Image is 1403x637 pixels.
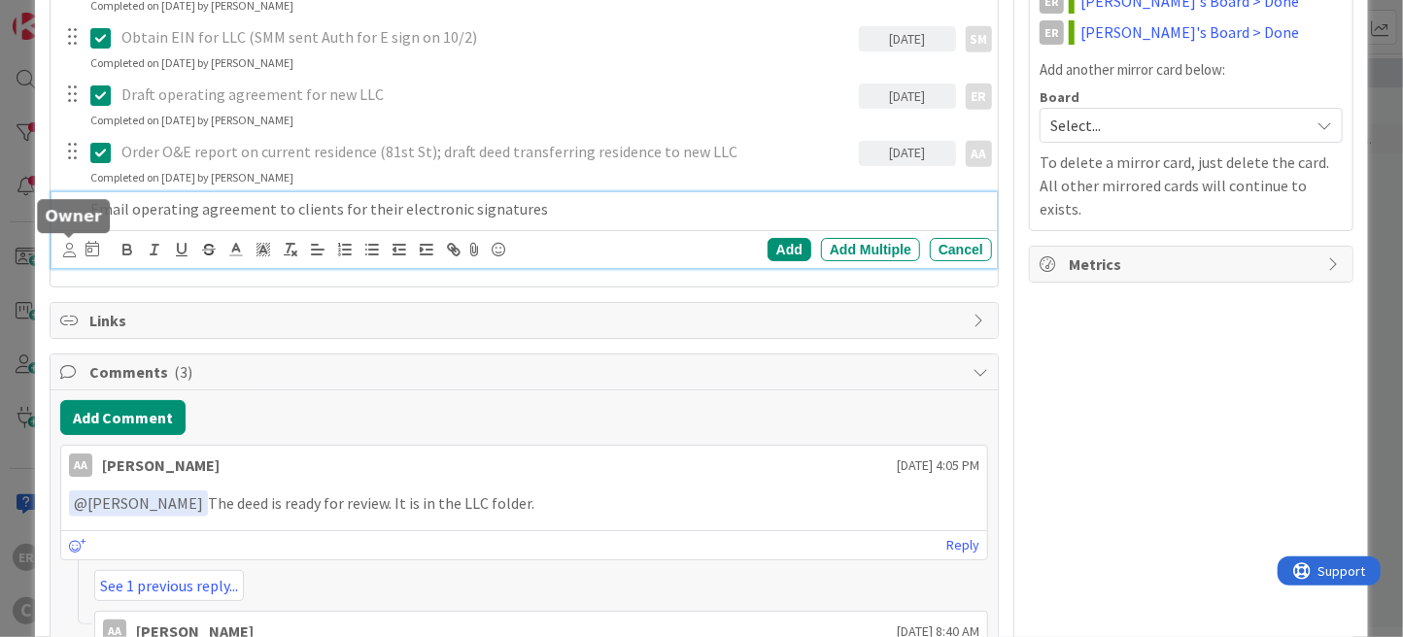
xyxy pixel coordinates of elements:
p: Obtain EIN for LLC (SMM sent Auth for E sign on 10/2) [121,26,850,49]
div: ER [966,84,992,110]
div: Cancel [930,238,992,261]
span: Select... [1050,112,1299,139]
button: Add Comment [60,400,186,435]
div: [DATE] [859,26,956,51]
span: [PERSON_NAME] [74,493,203,513]
div: [DATE] [859,84,956,109]
div: Add [768,238,811,261]
div: Completed on [DATE] by [PERSON_NAME] [90,169,293,186]
div: [DATE] [859,141,956,166]
span: Metrics [1069,252,1317,276]
p: Email operating agreement to clients for their electronic signatures [90,198,984,220]
span: @ [74,493,87,513]
div: [PERSON_NAME] [102,453,220,477]
h5: Owner [45,207,102,225]
p: To delete a mirror card, just delete the card. All other mirrored cards will continue to exists. [1040,151,1343,220]
div: Completed on [DATE] by [PERSON_NAME] [90,112,293,129]
a: See 1 previous reply... [94,570,244,601]
div: AA [69,453,92,477]
a: [PERSON_NAME]'s Board > Done [1080,20,1299,44]
div: ER [1040,20,1064,45]
p: The deed is ready for review. It is in the LLC folder. [69,490,979,517]
span: [DATE] 4:05 PM [897,455,979,476]
div: Add Multiple [821,238,920,261]
span: Comments [89,360,963,384]
p: Order O&E report on current residence (81st St); draft deed transferring residence to new LLC [121,141,850,163]
span: Links [89,309,963,332]
div: SM [966,26,992,52]
span: Board [1040,90,1079,104]
div: AA [966,141,992,167]
p: Add another mirror card below: [1040,59,1343,82]
p: Draft operating agreement for new LLC [121,84,850,106]
div: Completed on [DATE] by [PERSON_NAME] [90,54,293,72]
span: Support [41,3,88,26]
span: ( 3 ) [174,362,192,382]
a: Reply [946,533,979,557]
